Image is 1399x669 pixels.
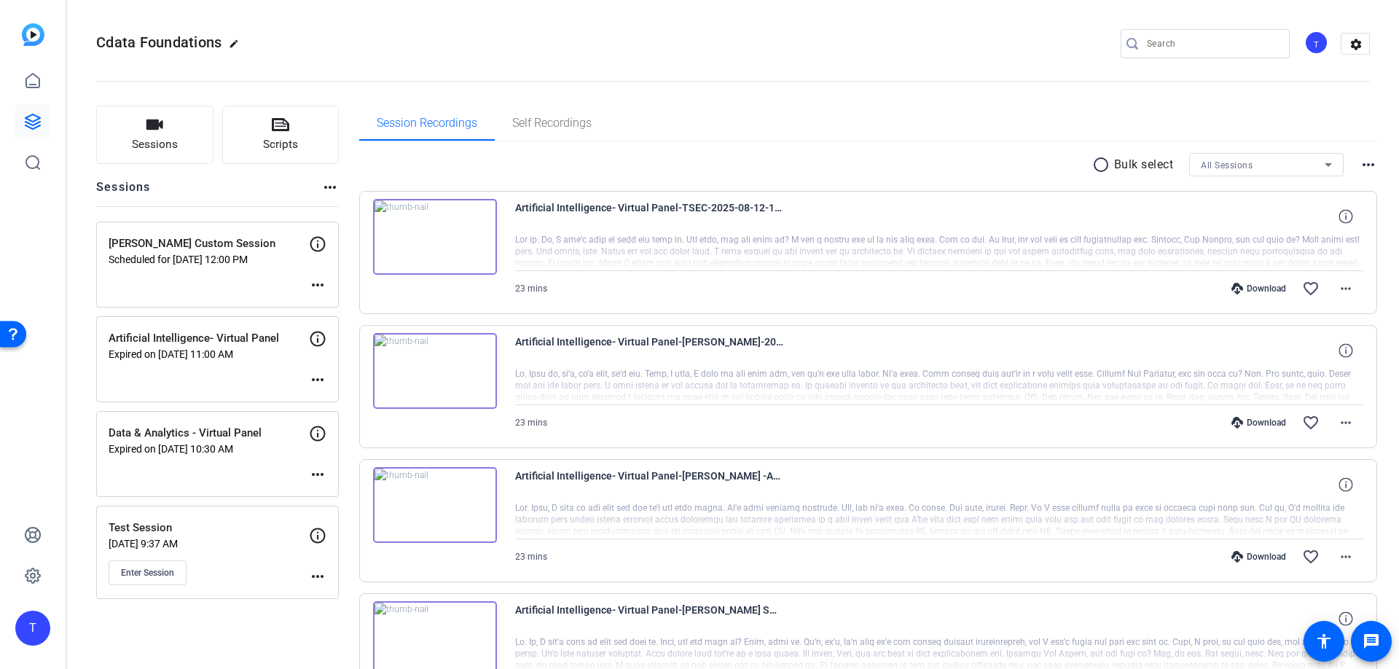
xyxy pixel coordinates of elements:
[121,567,174,579] span: Enter Session
[109,235,309,252] p: [PERSON_NAME] Custom Session
[109,330,309,347] p: Artificial Intelligence- Virtual Panel
[109,443,309,455] p: Expired on [DATE] 10:30 AM
[96,179,151,206] h2: Sessions
[1337,548,1355,566] mat-icon: more_horiz
[22,23,44,46] img: blue-gradient.svg
[1360,156,1377,173] mat-icon: more_horiz
[109,425,309,442] p: Data & Analytics - Virtual Panel
[1224,417,1293,429] div: Download
[1363,633,1380,650] mat-icon: message
[1147,35,1278,52] input: Search
[109,538,309,549] p: [DATE] 9:37 AM
[1304,31,1330,56] ngx-avatar: TSEC
[515,467,785,502] span: Artificial Intelligence- Virtual Panel-[PERSON_NAME] -AWS--2025-08-12-10-33-18-724-1
[1337,280,1355,297] mat-icon: more_horiz
[1114,156,1174,173] p: Bulk select
[1315,633,1333,650] mat-icon: accessibility
[96,34,222,51] span: Cdata Foundations
[1201,160,1253,171] span: All Sessions
[309,568,326,585] mat-icon: more_horiz
[1302,414,1320,431] mat-icon: favorite_border
[1224,551,1293,563] div: Download
[109,254,309,265] p: Scheduled for [DATE] 12:00 PM
[515,283,547,294] span: 23 mins
[109,520,309,536] p: Test Session
[1337,414,1355,431] mat-icon: more_horiz
[515,418,547,428] span: 23 mins
[309,466,326,483] mat-icon: more_horiz
[1302,548,1320,566] mat-icon: favorite_border
[309,371,326,388] mat-icon: more_horiz
[1341,34,1371,55] mat-icon: settings
[377,117,477,129] span: Session Recordings
[321,179,339,196] mat-icon: more_horiz
[1302,280,1320,297] mat-icon: favorite_border
[1224,283,1293,294] div: Download
[109,560,187,585] button: Enter Session
[515,552,547,562] span: 23 mins
[515,333,785,368] span: Artificial Intelligence- Virtual Panel-[PERSON_NAME]-2025-08-12-10-33-18-724-2
[222,106,340,164] button: Scripts
[515,199,785,234] span: Artificial Intelligence- Virtual Panel-TSEC-2025-08-12-10-33-18-724-3
[1092,156,1114,173] mat-icon: radio_button_unchecked
[132,136,178,153] span: Sessions
[263,136,298,153] span: Scripts
[515,601,785,636] span: Artificial Intelligence- Virtual Panel-[PERSON_NAME] Smith1-2025-08-12-10-33-18-724-0
[229,39,246,56] mat-icon: edit
[373,199,497,275] img: thumb-nail
[309,276,326,294] mat-icon: more_horiz
[373,333,497,409] img: thumb-nail
[373,467,497,543] img: thumb-nail
[109,348,309,360] p: Expired on [DATE] 11:00 AM
[15,611,50,646] div: T
[1304,31,1328,55] div: T
[96,106,213,164] button: Sessions
[512,117,592,129] span: Self Recordings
